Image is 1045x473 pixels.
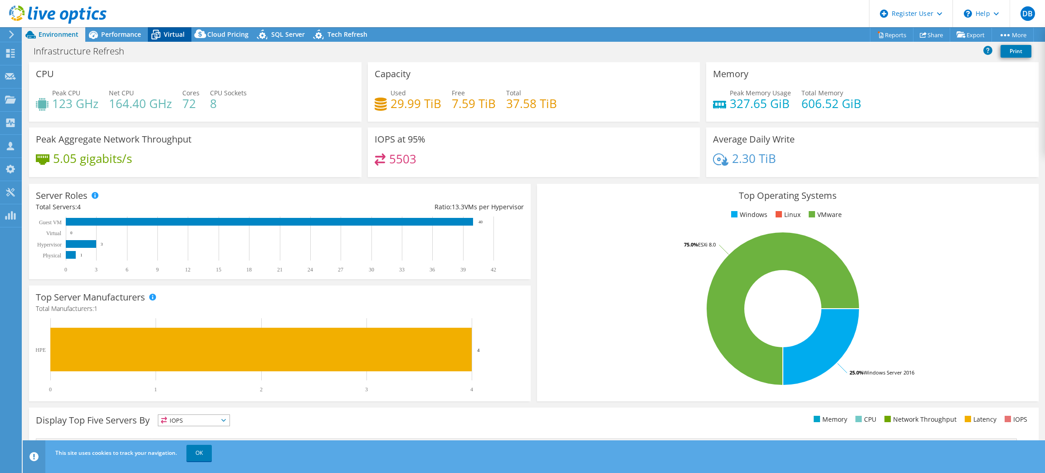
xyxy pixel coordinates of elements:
[53,153,132,163] h4: 5.05 gigabits/s
[109,89,134,97] span: Net CPU
[327,30,367,39] span: Tech Refresh
[46,230,62,236] text: Virtual
[452,202,464,211] span: 13.3
[94,304,98,313] span: 1
[491,266,496,273] text: 42
[479,220,483,224] text: 40
[158,415,230,426] span: IOPS
[55,449,177,457] span: This site uses cookies to track your navigation.
[732,153,776,163] h4: 2.30 TiB
[399,266,405,273] text: 33
[277,266,283,273] text: 21
[850,369,864,376] tspan: 25.0%
[126,266,128,273] text: 6
[52,99,98,108] h4: 123 GHz
[182,89,200,97] span: Cores
[375,134,425,144] h3: IOPS at 95%
[698,241,716,248] tspan: ESXi 8.0
[506,99,557,108] h4: 37.58 TiB
[811,414,847,424] li: Memory
[375,69,410,79] h3: Capacity
[29,46,138,56] h1: Infrastructure Refresh
[39,30,78,39] span: Environment
[246,266,252,273] text: 18
[964,10,972,18] svg: \n
[36,202,280,212] div: Total Servers:
[430,266,435,273] text: 36
[95,266,98,273] text: 3
[684,241,698,248] tspan: 75.0%
[460,266,466,273] text: 39
[49,386,52,393] text: 0
[391,89,406,97] span: Used
[801,89,843,97] span: Total Memory
[186,445,212,461] a: OK
[477,347,480,353] text: 4
[746,439,755,445] text: 67%
[70,231,73,235] text: 0
[544,191,1032,201] h3: Top Operating Systems
[365,386,368,393] text: 3
[36,69,54,79] h3: CPU
[109,99,172,108] h4: 164.40 GHz
[452,99,496,108] h4: 7.59 TiB
[36,292,145,302] h3: Top Server Manufacturers
[369,266,374,273] text: 30
[164,30,185,39] span: Virtual
[36,191,88,201] h3: Server Roles
[101,242,103,246] text: 3
[864,369,914,376] tspan: Windows Server 2016
[389,154,416,164] h4: 5503
[1021,6,1035,21] span: DB
[280,202,524,212] div: Ratio: VMs per Hypervisor
[391,99,441,108] h4: 29.99 TiB
[210,89,247,97] span: CPU Sockets
[801,99,861,108] h4: 606.52 GiB
[154,386,157,393] text: 1
[470,386,473,393] text: 4
[882,414,957,424] li: Network Throughput
[713,69,748,79] h3: Memory
[36,304,524,314] h4: Total Manufacturers:
[271,30,305,39] span: SQL Server
[35,347,46,353] text: HPE
[216,266,221,273] text: 15
[43,252,61,259] text: Physical
[338,266,343,273] text: 27
[962,414,996,424] li: Latency
[156,266,159,273] text: 9
[185,266,190,273] text: 12
[713,134,795,144] h3: Average Daily Write
[452,89,465,97] span: Free
[77,202,81,211] span: 4
[260,386,263,393] text: 2
[1001,45,1031,58] a: Print
[870,28,913,42] a: Reports
[853,414,876,424] li: CPU
[210,99,247,108] h4: 8
[991,28,1034,42] a: More
[39,219,62,226] text: Guest VM
[730,89,791,97] span: Peak Memory Usage
[36,134,191,144] h3: Peak Aggregate Network Throughput
[182,99,200,108] h4: 72
[80,253,83,257] text: 1
[730,99,791,108] h4: 327.65 GiB
[950,28,992,42] a: Export
[101,30,141,39] span: Performance
[52,89,80,97] span: Peak CPU
[806,210,842,220] li: VMware
[207,30,249,39] span: Cloud Pricing
[913,28,950,42] a: Share
[773,210,801,220] li: Linux
[729,210,767,220] li: Windows
[1002,414,1027,424] li: IOPS
[308,266,313,273] text: 24
[64,266,67,273] text: 0
[37,241,62,248] text: Hypervisor
[506,89,521,97] span: Total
